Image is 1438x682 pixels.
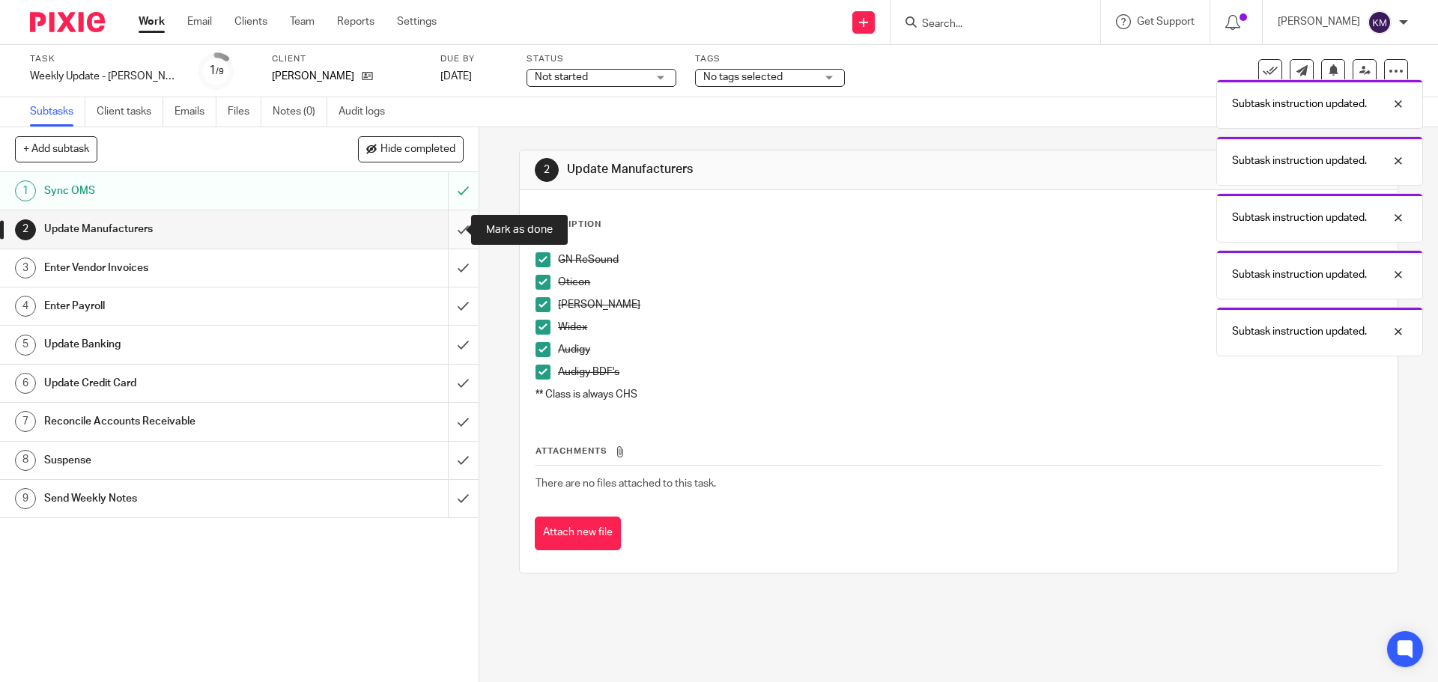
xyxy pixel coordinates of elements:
[30,12,105,32] img: Pixie
[30,69,180,84] div: Weekly Update - Carter
[44,487,303,510] h1: Send Weekly Notes
[272,53,422,65] label: Client
[44,257,303,279] h1: Enter Vendor Invoices
[695,53,845,65] label: Tags
[290,14,315,29] a: Team
[1232,153,1367,168] p: Subtask instruction updated.
[1232,210,1367,225] p: Subtask instruction updated.
[558,297,1381,312] p: [PERSON_NAME]
[536,447,607,455] span: Attachments
[216,67,224,76] small: /9
[139,14,165,29] a: Work
[187,14,212,29] a: Email
[558,365,1381,380] p: Audigy BDF's
[44,295,303,317] h1: Enter Payroll
[228,97,261,127] a: Files
[558,342,1381,357] p: Audigy
[15,373,36,394] div: 6
[535,219,601,231] p: Description
[1368,10,1392,34] img: svg%3E
[558,320,1381,335] p: Widex
[15,488,36,509] div: 9
[535,72,588,82] span: Not started
[558,275,1381,290] p: Oticon
[44,410,303,433] h1: Reconcile Accounts Receivable
[15,258,36,278] div: 3
[175,97,216,127] a: Emails
[15,296,36,317] div: 4
[1232,324,1367,339] p: Subtask instruction updated.
[44,372,303,395] h1: Update Credit Card
[567,162,991,177] h1: Update Manufacturers
[273,97,327,127] a: Notes (0)
[339,97,396,127] a: Audit logs
[535,158,559,182] div: 2
[380,144,455,156] span: Hide completed
[44,218,303,240] h1: Update Manufacturers
[15,411,36,432] div: 7
[44,449,303,472] h1: Suspense
[30,69,180,84] div: Weekly Update - [PERSON_NAME]
[30,97,85,127] a: Subtasks
[1232,97,1367,112] p: Subtask instruction updated.
[15,136,97,162] button: + Add subtask
[234,14,267,29] a: Clients
[527,53,676,65] label: Status
[337,14,374,29] a: Reports
[536,478,716,489] span: There are no files attached to this task.
[536,387,1381,402] p: ** Class is always CHS
[15,450,36,471] div: 8
[397,14,437,29] a: Settings
[15,219,36,240] div: 2
[440,71,472,82] span: [DATE]
[358,136,464,162] button: Hide completed
[703,72,783,82] span: No tags selected
[44,333,303,356] h1: Update Banking
[44,180,303,202] h1: Sync OMS
[15,335,36,356] div: 5
[30,53,180,65] label: Task
[558,252,1381,267] p: GN ReSound
[440,53,508,65] label: Due by
[272,69,354,84] p: [PERSON_NAME]
[97,97,163,127] a: Client tasks
[535,517,621,550] button: Attach new file
[15,180,36,201] div: 1
[209,62,224,79] div: 1
[1232,267,1367,282] p: Subtask instruction updated.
